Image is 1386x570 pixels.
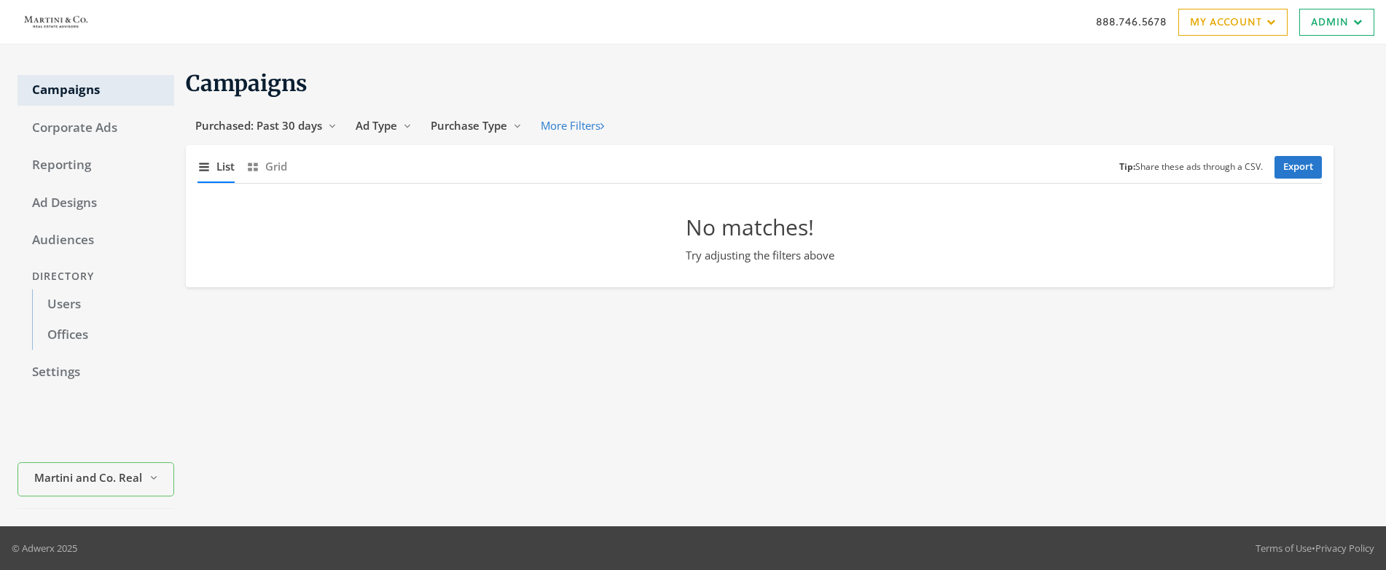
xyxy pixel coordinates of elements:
[686,247,834,264] p: Try adjusting the filters above
[246,151,287,182] button: Grid
[216,158,235,175] span: List
[186,112,346,139] button: Purchased: Past 30 days
[1275,156,1322,179] a: Export
[32,289,174,320] a: Users
[421,112,531,139] button: Purchase Type
[531,112,614,139] button: More Filters
[356,118,397,133] span: Ad Type
[1256,541,1374,555] div: •
[186,69,308,97] span: Campaigns
[1096,14,1167,29] a: 888.746.5678
[17,113,174,144] a: Corporate Ads
[1119,160,1263,174] small: Share these ads through a CSV.
[431,118,507,133] span: Purchase Type
[17,357,174,388] a: Settings
[1299,9,1374,36] a: Admin
[346,112,421,139] button: Ad Type
[197,151,235,182] button: List
[17,188,174,219] a: Ad Designs
[686,213,834,241] h2: No matches!
[1119,160,1135,173] b: Tip:
[32,320,174,351] a: Offices
[195,118,322,133] span: Purchased: Past 30 days
[17,225,174,256] a: Audiences
[1315,542,1374,555] a: Privacy Policy
[1178,9,1288,36] a: My Account
[12,541,77,555] p: © Adwerx 2025
[17,150,174,181] a: Reporting
[1256,542,1312,555] a: Terms of Use
[34,469,144,486] span: Martini and Co. Real Estate Advisors
[12,4,100,40] img: Adwerx
[17,75,174,106] a: Campaigns
[17,263,174,290] div: Directory
[17,462,174,496] button: Martini and Co. Real Estate Advisors
[265,158,287,175] span: Grid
